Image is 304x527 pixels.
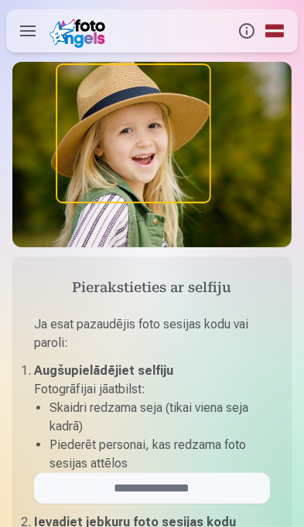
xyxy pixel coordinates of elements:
[34,380,270,399] p: Fotogrāfijai jāatbilst :
[34,278,270,300] h4: Pierakstieties ar selfiju
[50,436,270,473] li: Piederēt personai, kas redzama foto sesijas attēlos
[34,363,173,378] b: Augšupielādējiet selfiju
[50,14,111,48] img: /fa1
[233,9,261,53] button: Info
[50,399,270,436] li: Skaidri redzama seja (tikai viena seja kadrā)
[261,9,289,53] a: Global
[34,315,270,362] p: Ja esat pazaudējis foto sesijas kodu vai paroli :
